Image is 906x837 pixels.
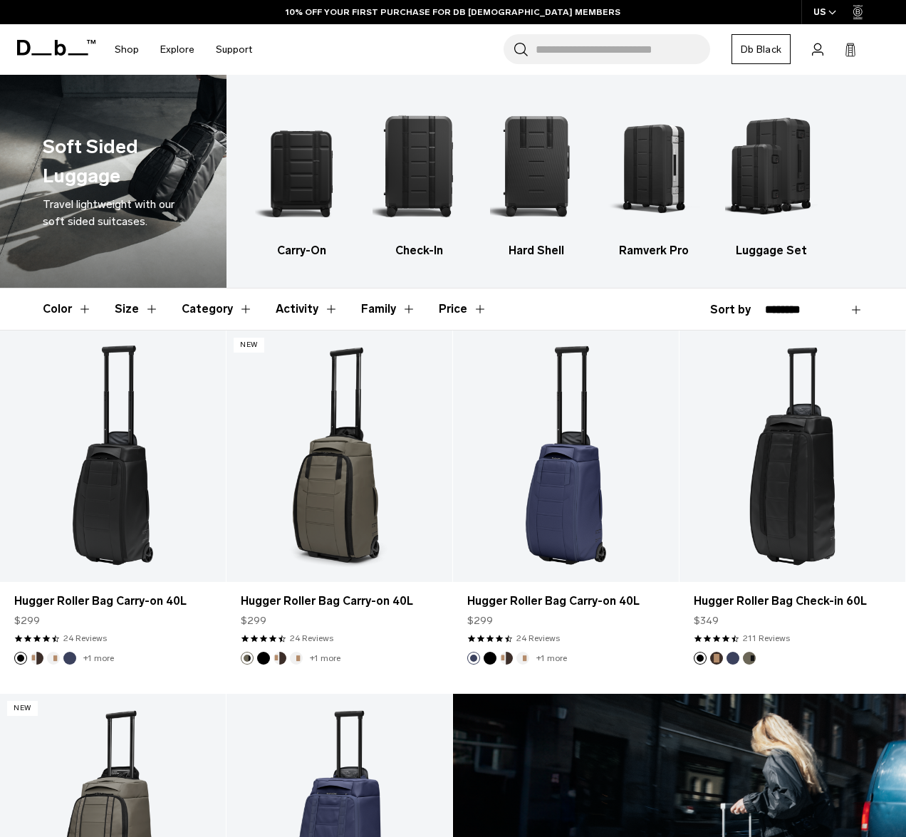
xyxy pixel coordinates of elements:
button: Oatmilk [516,652,529,665]
a: Explore [160,24,194,75]
button: Toggle Filter [182,288,253,330]
span: $299 [467,613,493,628]
button: Cappuccino [500,652,513,665]
button: Black Out [484,652,496,665]
button: Cappuccino [274,652,286,665]
nav: Main Navigation [104,24,263,75]
li: 5 / 5 [725,96,818,259]
button: Toggle Filter [115,288,159,330]
a: Hugger Roller Bag Carry-on 40L [453,331,679,581]
a: Hugger Roller Bag Carry-on 40L [467,593,665,610]
button: Toggle Filter [361,288,416,330]
a: 24 reviews [63,632,107,645]
a: 24 reviews [516,632,560,645]
span: $299 [241,613,266,628]
button: Forest Green [241,652,254,665]
img: Db [490,96,583,235]
button: Toggle Price [439,288,487,330]
a: Db Black [731,34,791,64]
button: Cappuccino [31,652,43,665]
button: Black Out [14,652,27,665]
a: Db Luggage Set [725,96,818,259]
h3: Carry-On [255,242,348,259]
a: Hugger Roller Bag Carry-on 40L [241,593,438,610]
a: Db Check-In [373,96,465,259]
h3: Check-In [373,242,465,259]
button: Forest Green [743,652,756,665]
button: Black Out [257,652,270,665]
a: Db Ramverk Pro [608,96,700,259]
a: Hugger Roller Bag Check-in 60L [679,331,905,581]
button: Blue Hour [467,652,480,665]
h3: Luggage Set [725,242,818,259]
button: Blue Hour [727,652,739,665]
a: 10% OFF YOUR FIRST PURCHASE FOR DB [DEMOGRAPHIC_DATA] MEMBERS [286,6,620,19]
h3: Ramverk Pro [608,242,700,259]
button: Espresso [710,652,723,665]
li: 2 / 5 [373,96,465,259]
button: Toggle Filter [43,288,92,330]
p: New [234,338,264,353]
a: +1 more [83,653,114,663]
a: Hugger Roller Bag Carry-on 40L [226,331,452,581]
button: Toggle Filter [276,288,338,330]
button: Blue Hour [63,652,76,665]
a: Support [216,24,252,75]
a: Hugger Roller Bag Carry-on 40L [14,593,212,610]
a: Db Hard Shell [490,96,583,259]
a: 211 reviews [743,632,790,645]
img: Db [725,96,818,235]
li: 1 / 5 [255,96,348,259]
a: +1 more [310,653,340,663]
a: 24 reviews [290,632,333,645]
button: Black Out [694,652,707,665]
button: Oatmilk [290,652,303,665]
a: Db Carry-On [255,96,348,259]
li: 4 / 5 [608,96,700,259]
img: Db [608,96,700,235]
p: New [7,701,38,716]
a: +1 more [536,653,567,663]
img: Db [255,96,348,235]
span: $299 [14,613,40,628]
span: $349 [694,613,719,628]
h3: Hard Shell [490,242,583,259]
button: Oatmilk [47,652,60,665]
a: Hugger Roller Bag Check-in 60L [694,593,891,610]
a: Shop [115,24,139,75]
img: Db [373,96,465,235]
h1: Soft Sided Luggage [43,132,179,190]
span: Travel lightweight with our soft sided suitcases. [43,197,175,228]
li: 3 / 5 [490,96,583,259]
